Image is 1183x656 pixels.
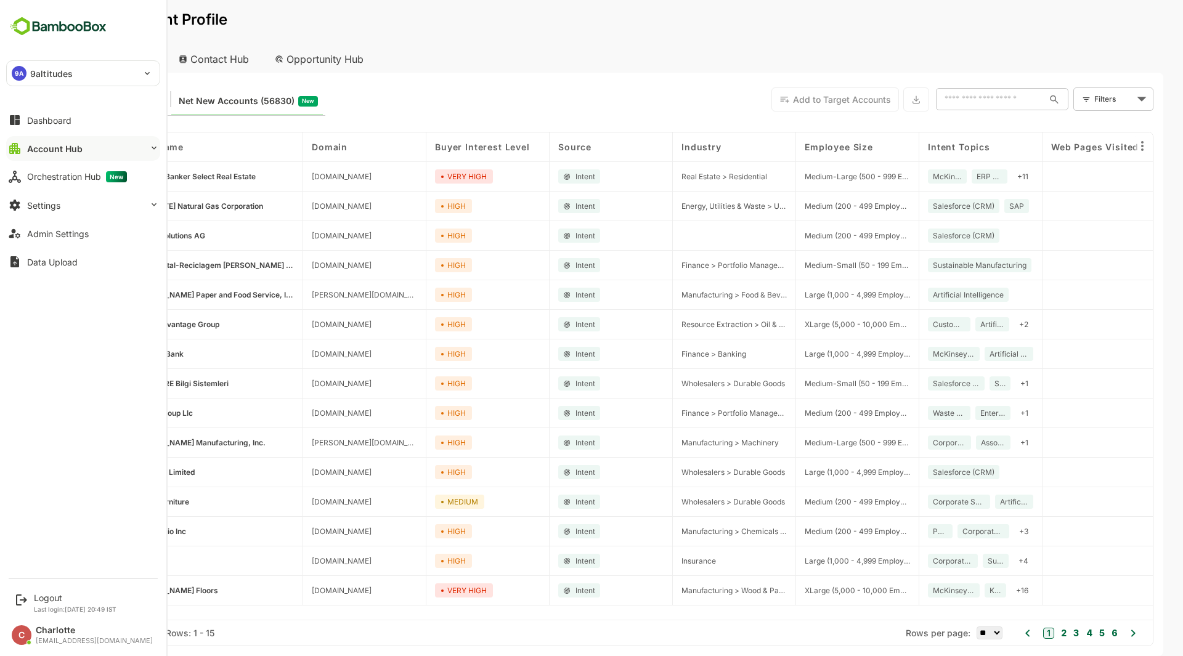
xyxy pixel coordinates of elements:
span: Corporate Sustainability Reporting Directive [919,527,961,536]
span: Net New Accounts ( 56830 ) [136,93,251,109]
span: Buyer Interest Level [392,142,487,152]
span: Intent [532,586,552,595]
span: Medium (200 - 499 Employees) [762,201,867,211]
div: HIGH [392,347,429,361]
div: Filters [1050,86,1110,112]
span: Resource Extraction > Oil & Gas [638,320,744,329]
div: Total Rows: 56830 | Rows: 1 - 15 [37,628,171,638]
span: Corporate Sustainability Reporting Directive [890,556,930,565]
span: Medium-Small (50 - 199 Employees) [762,261,867,270]
span: Wholesalers > Durable Goods [638,497,742,506]
span: 11880.com [269,231,328,240]
div: Logout [34,593,116,603]
span: cbselectre.com [269,172,328,181]
div: HIGH [392,554,429,568]
span: Enterprise AI [937,408,962,418]
div: HIGH [392,199,429,213]
div: + 1 [972,435,990,450]
span: cngcorp.com [269,201,328,211]
button: 3 [1027,626,1036,640]
div: HIGH [392,258,429,272]
div: HIGH [392,229,429,243]
div: HIGH [392,288,429,302]
span: Wholesalers > Durable Goods [638,468,742,477]
span: Sustainable Manufacturing [890,261,983,270]
span: Intent [532,290,552,299]
div: + 16 [968,583,990,597]
p: Unified Account Profile [20,12,184,27]
span: Energy, Utilities & Waste > Utilities [638,201,744,211]
span: Recifemetal-Reciclagem de Ferros e Metais [90,261,251,270]
span: Real Estate > Residential [638,172,724,181]
div: HIGH [392,317,429,331]
span: Intent [532,172,552,181]
span: ERP Transformation [933,172,959,181]
button: Dashboard [6,108,160,132]
div: 9A9altitudes [7,61,160,86]
div: Admin Settings [27,229,89,239]
span: Web Pages Visited [1008,142,1096,152]
span: Intent [532,231,552,240]
button: 1 [1000,628,1011,639]
span: Medium (200 - 499 Employees) [762,527,867,536]
span: Medium (200 - 499 Employees) [762,408,867,418]
span: Finance > Portfolio Management & Financial Advice [638,408,744,418]
div: VERY HIGH [392,583,450,597]
button: Add to Target Accounts [728,87,856,111]
button: Export the selected data as CSV [860,87,886,111]
span: Medium (200 - 499 Employees) [762,231,867,240]
span: Intent [532,408,552,418]
div: HIGH [392,376,429,391]
button: Orchestration HubNew [6,164,160,189]
button: Settings [6,193,160,217]
span: 11 88 0 Solutions AG [90,231,162,240]
span: DATACORE Bilgi Sistemleri [90,379,185,388]
p: 9altitudes [30,67,73,80]
span: Intent [532,379,552,388]
div: HIGH [392,524,429,538]
div: + 1 [972,376,990,391]
div: Data Upload [27,257,78,267]
span: Maxim Group Llc [90,408,150,418]
span: bluebirdbio.com [269,527,328,536]
span: Medium-Large (500 - 999 Employees) [762,438,867,447]
div: Dashboard [27,115,71,126]
span: Kenan Advantage Group [90,320,176,329]
span: McKinsey & Company [890,586,932,595]
span: KPMG [946,586,958,595]
div: + 2 [971,317,990,331]
span: Large (1,000 - 4,999 Employees) [762,349,867,358]
span: Supply Chain Risk [945,556,961,565]
span: shawfloors.com [269,586,328,595]
span: SAP [951,379,962,388]
span: Medium-Large (500 - 999 Employees) [762,172,867,181]
span: Customer Service Platform [890,320,922,329]
button: Account Hub [6,136,160,161]
button: 4 [1040,626,1049,640]
div: + 4 [970,554,990,568]
button: 5 [1053,626,1062,640]
span: Coldwell Banker Select Real Estate [90,172,213,181]
span: Manufacturing > Wood & Paper Products [638,586,744,595]
button: 6 [1065,626,1075,640]
span: XLarge (5,000 - 10,000 Employees) [762,320,867,329]
div: C [12,625,31,645]
div: MEDIUM [392,495,441,509]
span: Intent Topics [885,142,947,152]
span: Intent [532,497,552,506]
span: Artificial Intelligence [946,349,985,358]
span: Medium-Small (50 - 199 Employees) [762,379,867,388]
span: Rows per page: [863,628,927,638]
span: maximgrp.com [269,408,328,418]
span: Intent [532,349,552,358]
div: Newly surfaced ICP-fit accounts from Intent, Website, LinkedIn, and other engagement signals. [136,93,275,109]
span: Wholesalers > Durable Goods [638,379,742,388]
span: ambigroup.com [269,261,328,270]
span: Salesforce (CRM) [890,468,951,477]
span: maines.net [269,290,374,299]
span: Corporate Social Responsibility (CSR) [890,497,942,506]
span: Intent [532,527,552,536]
span: Association Membership System [938,438,962,447]
span: New [106,171,127,182]
div: Settings [27,200,60,211]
